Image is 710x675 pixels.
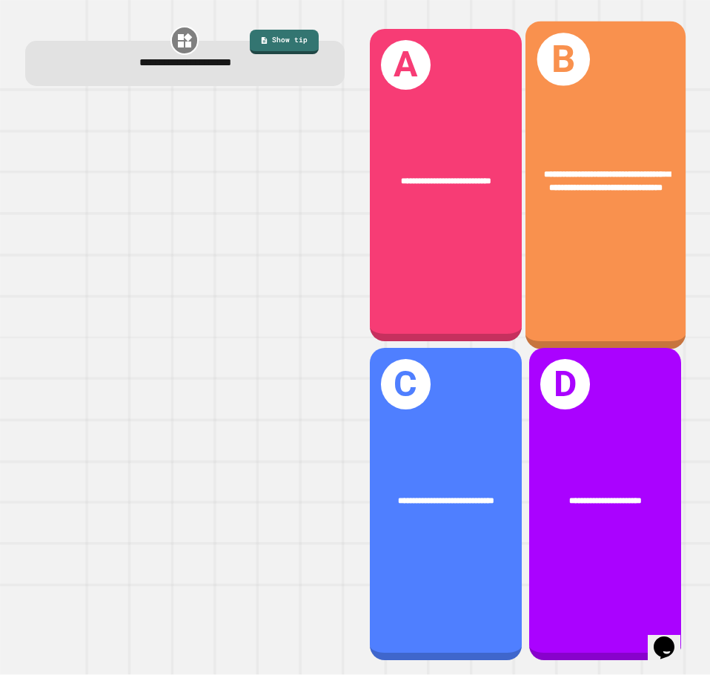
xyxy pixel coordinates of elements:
[250,30,319,55] a: Show tip
[537,33,589,85] h1: B
[381,40,431,90] h1: A
[540,359,591,409] h1: D
[648,616,695,660] iframe: chat widget
[381,359,431,409] h1: C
